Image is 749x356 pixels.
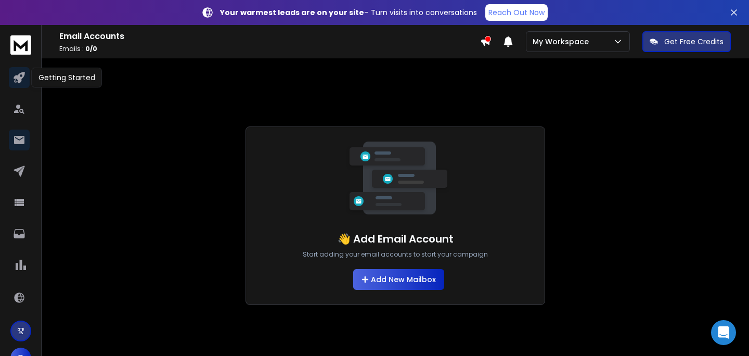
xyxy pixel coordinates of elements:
h1: Email Accounts [59,30,480,43]
button: Get Free Credits [642,31,731,52]
p: Get Free Credits [664,36,724,47]
p: Start adding your email accounts to start your campaign [303,250,488,259]
p: Reach Out Now [488,7,545,18]
div: Open Intercom Messenger [711,320,736,345]
div: Getting Started [32,68,102,87]
p: Emails : [59,45,480,53]
strong: Your warmest leads are on your site [220,7,364,18]
p: My Workspace [533,36,593,47]
button: Add New Mailbox [353,269,444,290]
img: logo [10,35,31,55]
p: – Turn visits into conversations [220,7,477,18]
a: Reach Out Now [485,4,548,21]
span: 0 / 0 [85,44,97,53]
h1: 👋 Add Email Account [338,232,454,246]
